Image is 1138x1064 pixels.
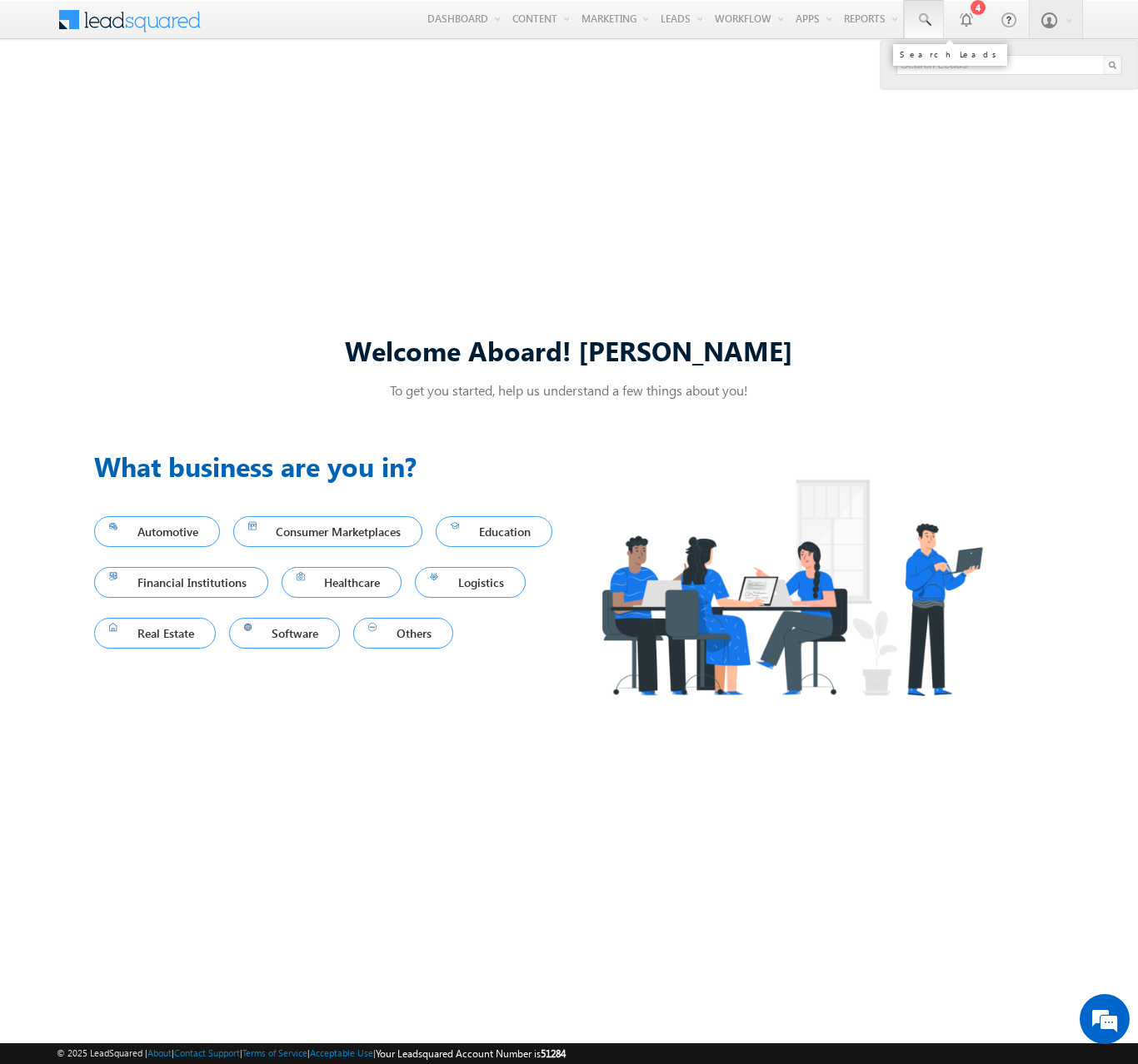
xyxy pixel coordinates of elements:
[310,1047,373,1058] a: Acceptable Use
[174,1047,240,1058] a: Contact Support
[430,571,511,594] span: Logistics
[569,446,1014,728] img: Industry.png
[94,446,569,486] h3: What business are you in?
[451,520,537,543] span: Education
[248,520,408,543] span: Consumer Marketplaces
[541,1047,566,1060] span: 51284
[147,1047,172,1058] a: About
[109,622,201,644] span: Real Estate
[109,520,205,543] span: Automotive
[297,571,387,594] span: Healthcare
[57,1046,566,1062] span: © 2025 LeadSquared | | | | |
[368,622,438,644] span: Others
[94,332,1044,368] div: Welcome Aboard! [PERSON_NAME]
[244,622,326,644] span: Software
[376,1047,566,1060] span: Your Leadsquared Account Number is
[900,49,1001,59] div: Search Leads
[242,1047,307,1058] a: Terms of Service
[94,381,1044,399] p: To get you started, help us understand a few things about you!
[109,571,253,594] span: Financial Institutions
